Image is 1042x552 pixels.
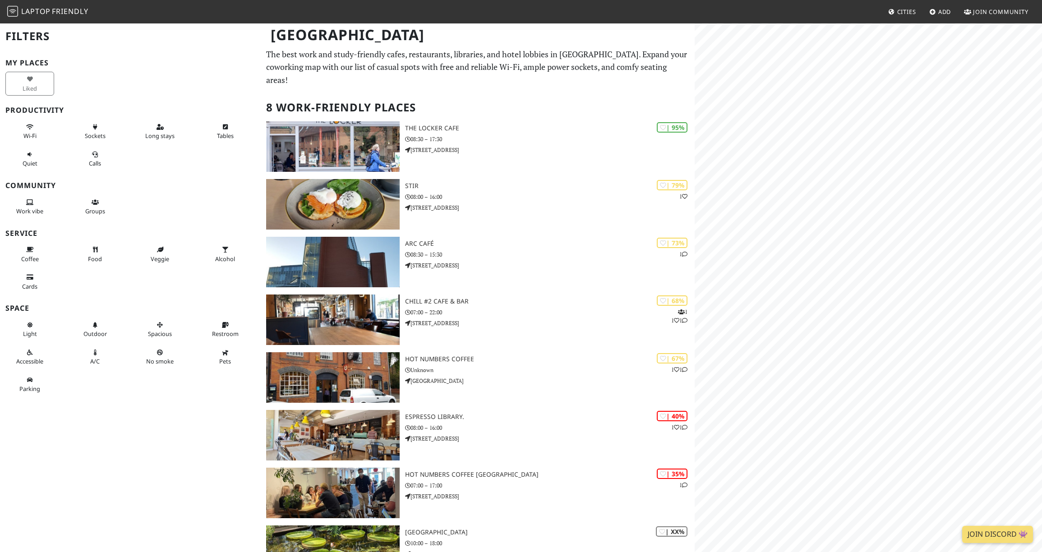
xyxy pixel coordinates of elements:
button: Long stays [136,120,184,143]
a: Add [926,4,955,20]
span: Long stays [145,132,175,140]
p: 08:30 – 15:30 [405,250,695,259]
p: 08:00 – 16:00 [405,193,695,201]
span: Add [938,8,951,16]
p: 1 [679,192,687,201]
p: Unknown [405,366,695,374]
p: [STREET_ADDRESS] [405,203,695,212]
span: Smoke free [146,357,174,365]
p: The best work and study-friendly cafes, restaurants, libraries, and hotel lobbies in [GEOGRAPHIC_... [266,48,690,87]
span: Coffee [21,255,39,263]
span: Parking [19,385,40,393]
button: Groups [70,195,119,219]
div: | XX% [656,526,687,537]
button: Outdoor [70,317,119,341]
a: The Locker Cafe | 95% The Locker Cafe 08:30 – 17:30 [STREET_ADDRESS] [261,121,695,172]
h3: My Places [5,59,255,67]
span: Join Community [973,8,1028,16]
a: Stir | 79% 1 Stir 08:00 – 16:00 [STREET_ADDRESS] [261,179,695,230]
span: Restroom [212,330,239,338]
p: 1 [679,481,687,489]
img: Hot Numbers Coffee [266,352,400,403]
span: Video/audio calls [89,159,101,167]
button: Parking [5,373,54,396]
div: | 73% [657,238,687,248]
a: Cities [885,4,920,20]
span: Quiet [23,159,37,167]
span: Pet friendly [219,357,231,365]
h3: [GEOGRAPHIC_DATA] [405,529,695,536]
span: Alcohol [215,255,235,263]
img: Espresso Library. [266,410,400,460]
button: Veggie [136,242,184,266]
img: LaptopFriendly [7,6,18,17]
span: Stable Wi-Fi [23,132,37,140]
span: Credit cards [22,282,37,290]
p: 08:30 – 17:30 [405,135,695,143]
img: Hot Numbers Coffee Trumpington Street [266,468,400,518]
img: Stir [266,179,400,230]
span: Work-friendly tables [217,132,234,140]
p: [STREET_ADDRESS] [405,261,695,270]
div: | 95% [657,122,687,133]
span: Natural light [23,330,37,338]
span: Air conditioned [90,357,100,365]
a: Espresso Library. | 40% 11 Espresso Library. 08:00 – 16:00 [STREET_ADDRESS] [261,410,695,460]
p: 07:00 – 17:00 [405,481,695,490]
span: Power sockets [85,132,106,140]
h3: Productivity [5,106,255,115]
button: Calls [70,147,119,171]
p: [STREET_ADDRESS] [405,434,695,443]
button: Light [5,317,54,341]
button: Alcohol [201,242,249,266]
p: 07:00 – 22:00 [405,308,695,317]
button: Pets [201,345,249,369]
a: Hot Numbers Coffee Trumpington Street | 35% 1 Hot Numbers Coffee [GEOGRAPHIC_DATA] 07:00 – 17:00 ... [261,468,695,518]
button: Cards [5,270,54,294]
button: Work vibe [5,195,54,219]
div: | 68% [657,295,687,306]
p: [STREET_ADDRESS] [405,319,695,327]
span: Outdoor area [83,330,107,338]
h3: Stir [405,182,695,190]
p: 1 1 [671,365,687,374]
h3: Chill #2 Cafe & Bar [405,298,695,305]
h3: Space [5,304,255,313]
p: [STREET_ADDRESS] [405,146,695,154]
button: Food [70,242,119,266]
img: The Locker Cafe [266,121,400,172]
h3: Community [5,181,255,190]
span: Veggie [151,255,169,263]
h3: Espresso Library. [405,413,695,421]
span: Food [88,255,102,263]
button: Sockets [70,120,119,143]
span: Friendly [52,6,88,16]
img: ARC Café [266,237,400,287]
button: No smoke [136,345,184,369]
p: 1 1 1 [671,308,687,325]
span: People working [16,207,43,215]
p: [GEOGRAPHIC_DATA] [405,377,695,385]
span: Group tables [85,207,105,215]
h2: 8 Work-Friendly Places [266,94,690,121]
div: | 40% [657,411,687,421]
p: 10:00 – 18:00 [405,539,695,547]
h3: ARC Café [405,240,695,248]
div: | 79% [657,180,687,190]
span: Accessible [16,357,43,365]
button: A/C [70,345,119,369]
button: Wi-Fi [5,120,54,143]
button: Quiet [5,147,54,171]
button: Restroom [201,317,249,341]
a: Hot Numbers Coffee | 67% 11 Hot Numbers Coffee Unknown [GEOGRAPHIC_DATA] [261,352,695,403]
h1: [GEOGRAPHIC_DATA] [263,23,693,47]
img: Chill #2 Cafe & Bar [266,294,400,345]
a: Chill #2 Cafe & Bar | 68% 111 Chill #2 Cafe & Bar 07:00 – 22:00 [STREET_ADDRESS] [261,294,695,345]
div: | 67% [657,353,687,363]
a: Join Discord 👾 [962,526,1033,543]
p: 1 1 [671,423,687,432]
h3: The Locker Cafe [405,124,695,132]
h3: Hot Numbers Coffee [GEOGRAPHIC_DATA] [405,471,695,478]
div: | 35% [657,469,687,479]
p: [STREET_ADDRESS] [405,492,695,501]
